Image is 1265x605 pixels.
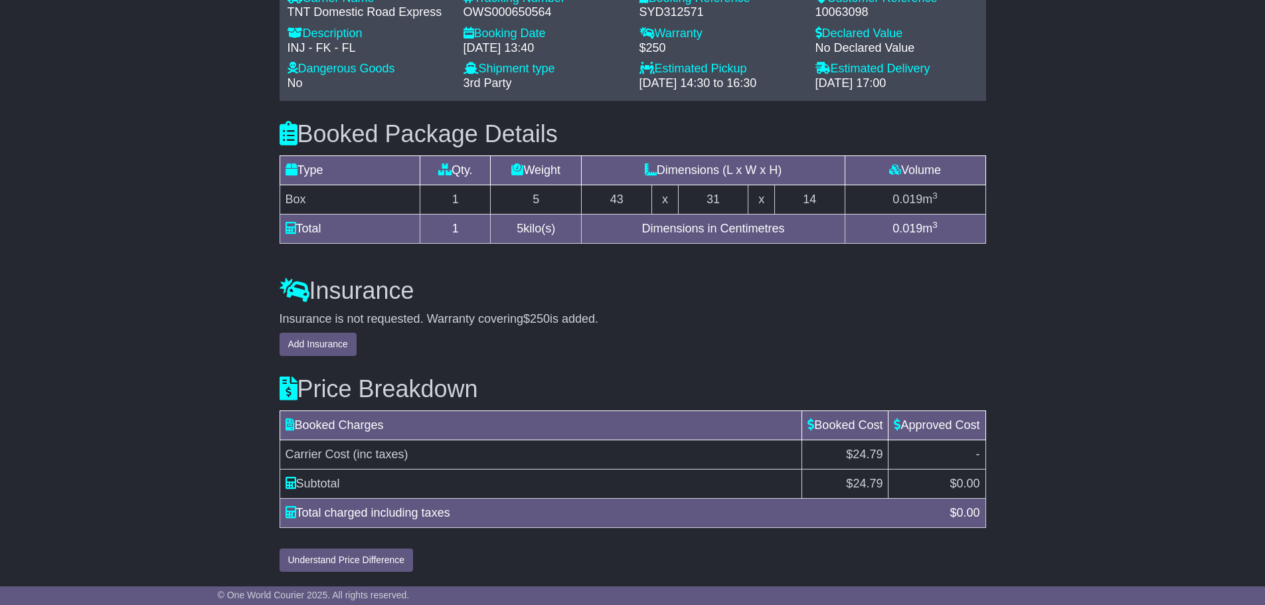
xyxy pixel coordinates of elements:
span: $250 [523,312,550,325]
td: m [845,214,985,243]
div: SYD312571 [639,5,802,20]
td: Booked Cost [802,410,888,440]
td: m [845,185,985,214]
td: Subtotal [280,469,802,498]
span: 0.019 [892,193,922,206]
div: Dangerous Goods [288,62,450,76]
td: Qty. [420,155,491,185]
div: Warranty [639,27,802,41]
div: $ [943,504,986,522]
span: - [976,448,980,461]
span: (inc taxes) [353,448,408,461]
td: 1 [420,185,491,214]
button: Understand Price Difference [280,549,414,572]
td: $ [888,469,985,498]
td: Total [280,214,420,243]
td: 5 [491,185,582,214]
td: Dimensions in Centimetres [582,214,845,243]
sup: 3 [932,220,938,230]
div: Shipment type [464,62,626,76]
div: 10063098 [815,5,978,20]
button: Add Insurance [280,333,357,356]
span: 0.019 [892,222,922,235]
div: $250 [639,41,802,56]
span: 3rd Party [464,76,512,90]
td: $ [802,469,888,498]
div: INJ - FK - FL [288,41,450,56]
td: Approved Cost [888,410,985,440]
span: 24.79 [853,477,883,490]
td: 14 [774,185,845,214]
td: x [652,185,678,214]
div: Estimated Pickup [639,62,802,76]
div: [DATE] 13:40 [464,41,626,56]
td: Dimensions (L x W x H) [582,155,845,185]
div: Declared Value [815,27,978,41]
td: Volume [845,155,985,185]
div: Description [288,27,450,41]
h3: Insurance [280,278,986,304]
div: OWS000650564 [464,5,626,20]
span: 0.00 [956,506,979,519]
span: $24.79 [846,448,883,461]
h3: Booked Package Details [280,121,986,147]
div: Booking Date [464,27,626,41]
td: Weight [491,155,582,185]
td: Booked Charges [280,410,802,440]
div: No Declared Value [815,41,978,56]
div: Total charged including taxes [279,504,944,522]
div: Estimated Delivery [815,62,978,76]
span: © One World Courier 2025. All rights reserved. [218,590,410,600]
h3: Price Breakdown [280,376,986,402]
div: [DATE] 14:30 to 16:30 [639,76,802,91]
sup: 3 [932,191,938,201]
td: Type [280,155,420,185]
td: x [748,185,774,214]
span: Carrier Cost [286,448,350,461]
td: 31 [678,185,748,214]
div: [DATE] 17:00 [815,76,978,91]
span: No [288,76,303,90]
div: Insurance is not requested. Warranty covering is added. [280,312,986,327]
span: 0.00 [956,477,979,490]
td: 1 [420,214,491,243]
div: TNT Domestic Road Express [288,5,450,20]
span: 5 [517,222,523,235]
td: kilo(s) [491,214,582,243]
td: 43 [582,185,652,214]
td: Box [280,185,420,214]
